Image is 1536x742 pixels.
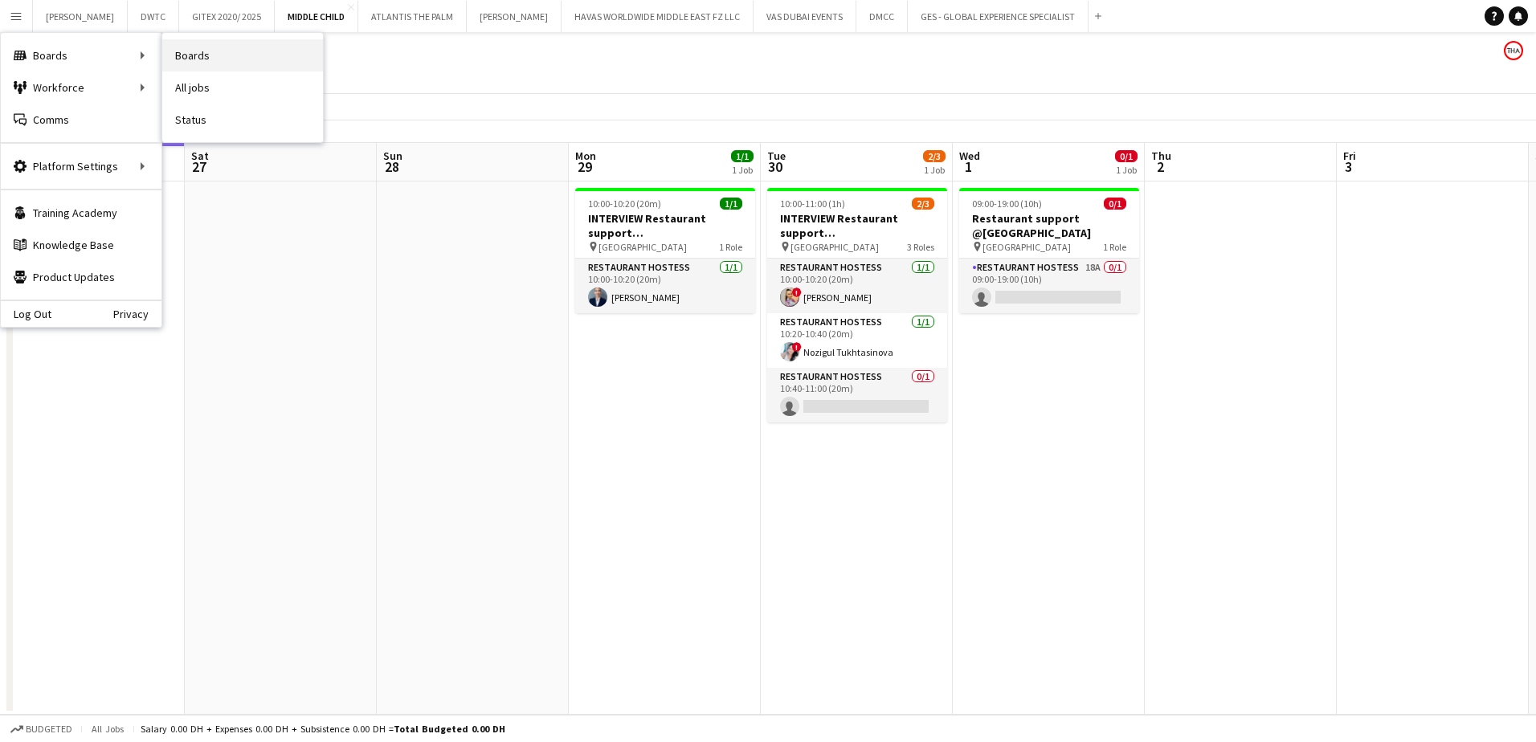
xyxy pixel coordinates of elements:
[275,1,358,32] button: MIDDLE CHILD
[923,150,946,162] span: 2/3
[562,1,754,32] button: HAVAS WORLDWIDE MIDDLE EAST FZ LLC
[573,157,596,176] span: 29
[588,198,661,210] span: 10:00-10:20 (20m)
[575,188,755,313] app-job-card: 10:00-10:20 (20m)1/1INTERVIEW Restaurant support @[GEOGRAPHIC_DATA] [GEOGRAPHIC_DATA]1 RoleRestau...
[767,211,947,240] h3: INTERVIEW Restaurant support @[GEOGRAPHIC_DATA]
[1,261,161,293] a: Product Updates
[575,149,596,163] span: Mon
[162,39,323,71] a: Boards
[732,164,753,176] div: 1 Job
[33,1,128,32] button: [PERSON_NAME]
[1,197,161,229] a: Training Academy
[856,1,908,32] button: DMCC
[113,308,161,320] a: Privacy
[767,149,786,163] span: Tue
[189,157,209,176] span: 27
[381,157,402,176] span: 28
[731,150,754,162] span: 1/1
[780,198,845,210] span: 10:00-11:00 (1h)
[8,720,75,738] button: Budgeted
[1116,164,1137,176] div: 1 Job
[912,198,934,210] span: 2/3
[26,724,72,735] span: Budgeted
[767,313,947,368] app-card-role: Restaurant Hostess1/110:20-10:40 (20m)!Nozigul Tukhtasinova
[179,1,275,32] button: GITEX 2020/ 2025
[383,149,402,163] span: Sun
[907,241,934,253] span: 3 Roles
[1,104,161,136] a: Comms
[1151,149,1171,163] span: Thu
[191,149,209,163] span: Sat
[141,723,505,735] div: Salary 0.00 DH + Expenses 0.00 DH + Subsistence 0.00 DH =
[467,1,562,32] button: [PERSON_NAME]
[972,198,1042,210] span: 09:00-19:00 (10h)
[767,188,947,422] app-job-card: 10:00-11:00 (1h)2/3INTERVIEW Restaurant support @[GEOGRAPHIC_DATA] [GEOGRAPHIC_DATA]3 RolesRestau...
[959,188,1139,313] app-job-card: 09:00-19:00 (10h)0/1Restaurant support @[GEOGRAPHIC_DATA] [GEOGRAPHIC_DATA]1 RoleRestaurant Hoste...
[575,211,755,240] h3: INTERVIEW Restaurant support @[GEOGRAPHIC_DATA]
[959,211,1139,240] h3: Restaurant support @[GEOGRAPHIC_DATA]
[1,308,51,320] a: Log Out
[1,71,161,104] div: Workforce
[598,241,687,253] span: [GEOGRAPHIC_DATA]
[720,198,742,210] span: 1/1
[792,287,802,297] span: !
[162,104,323,136] a: Status
[1103,241,1126,253] span: 1 Role
[957,157,980,176] span: 1
[358,1,467,32] button: ATLANTIS THE PALM
[575,259,755,313] app-card-role: Restaurant Hostess1/110:00-10:20 (20m)[PERSON_NAME]
[765,157,786,176] span: 30
[790,241,879,253] span: [GEOGRAPHIC_DATA]
[394,723,505,735] span: Total Budgeted 0.00 DH
[128,1,179,32] button: DWTC
[1504,41,1523,60] app-user-avatar: THA_Sales Team
[1,150,161,182] div: Platform Settings
[959,149,980,163] span: Wed
[908,1,1089,32] button: GES - GLOBAL EXPERIENCE SPECIALIST
[982,241,1071,253] span: [GEOGRAPHIC_DATA]
[924,164,945,176] div: 1 Job
[1104,198,1126,210] span: 0/1
[1343,149,1356,163] span: Fri
[88,723,127,735] span: All jobs
[1115,150,1138,162] span: 0/1
[767,259,947,313] app-card-role: Restaurant Hostess1/110:00-10:20 (20m)![PERSON_NAME]
[754,1,856,32] button: VAS DUBAI EVENTS
[959,259,1139,313] app-card-role: Restaurant Hostess18A0/109:00-19:00 (10h)
[1,229,161,261] a: Knowledge Base
[767,368,947,422] app-card-role: Restaurant Hostess0/110:40-11:00 (20m)
[162,71,323,104] a: All jobs
[719,241,742,253] span: 1 Role
[792,342,802,352] span: !
[1341,157,1356,176] span: 3
[1,39,161,71] div: Boards
[1149,157,1171,176] span: 2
